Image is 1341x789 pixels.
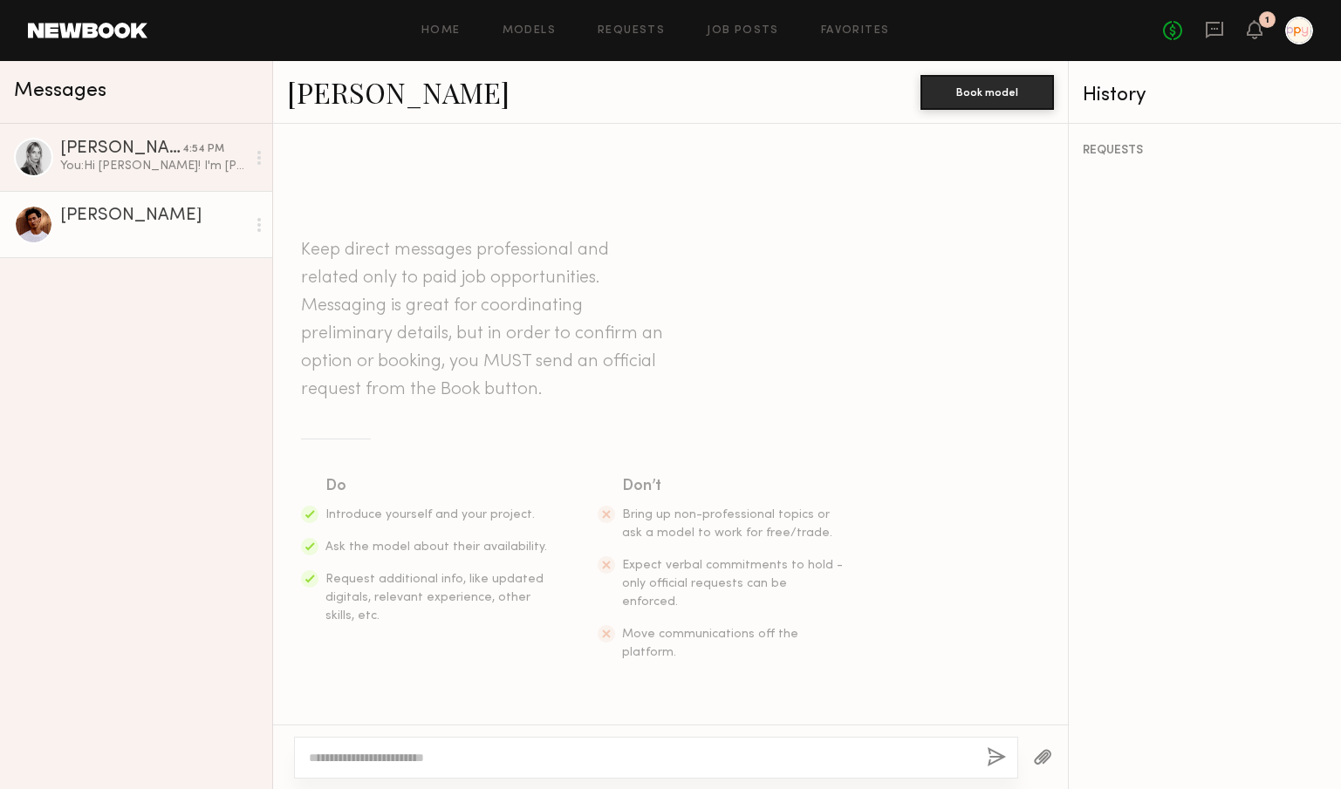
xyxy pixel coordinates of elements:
[14,81,106,101] span: Messages
[60,158,246,174] div: You: Hi [PERSON_NAME]! I'm [PERSON_NAME], a photographer working on booking a lifestyle shoot som...
[325,474,549,499] div: Do
[920,75,1054,110] button: Book model
[1265,16,1269,25] div: 1
[622,560,843,608] span: Expect verbal commitments to hold - only official requests can be enforced.
[287,73,510,111] a: [PERSON_NAME]
[622,629,798,658] span: Move communications off the platform.
[60,140,182,158] div: [PERSON_NAME]
[60,207,246,225] div: [PERSON_NAME]
[503,25,556,37] a: Models
[325,509,535,520] span: Introduce yourself and your project.
[920,84,1054,99] a: Book model
[598,25,665,37] a: Requests
[622,509,832,539] span: Bring up non-professional topics or ask a model to work for free/trade.
[301,236,667,404] header: Keep direct messages professional and related only to paid job opportunities. Messaging is great ...
[1083,85,1327,105] div: History
[325,574,544,622] span: Request additional info, like updated digitals, relevant experience, other skills, etc.
[707,25,779,37] a: Job Posts
[1083,145,1327,157] div: REQUESTS
[325,541,547,553] span: Ask the model about their availability.
[421,25,461,37] a: Home
[182,141,224,158] div: 4:54 PM
[821,25,890,37] a: Favorites
[622,474,845,499] div: Don’t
